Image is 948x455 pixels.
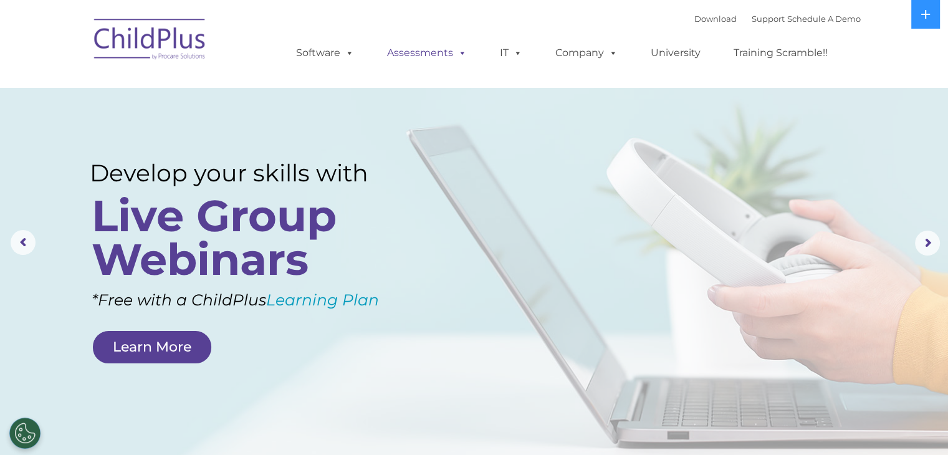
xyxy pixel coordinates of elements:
[88,10,213,72] img: ChildPlus by Procare Solutions
[543,41,630,65] a: Company
[694,14,737,24] a: Download
[173,133,226,143] span: Phone number
[92,286,426,314] rs-layer: *Free with a ChildPlus
[92,194,400,281] rs-layer: Live Group Webinars
[90,159,403,187] rs-layer: Develop your skills with
[694,14,861,24] font: |
[9,418,41,449] button: Cookies Settings
[375,41,479,65] a: Assessments
[721,41,840,65] a: Training Scramble!!
[284,41,366,65] a: Software
[93,331,211,363] a: Learn More
[266,290,379,309] a: Learning Plan
[173,82,211,92] span: Last name
[487,41,535,65] a: IT
[638,41,713,65] a: University
[752,14,785,24] a: Support
[787,14,861,24] a: Schedule A Demo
